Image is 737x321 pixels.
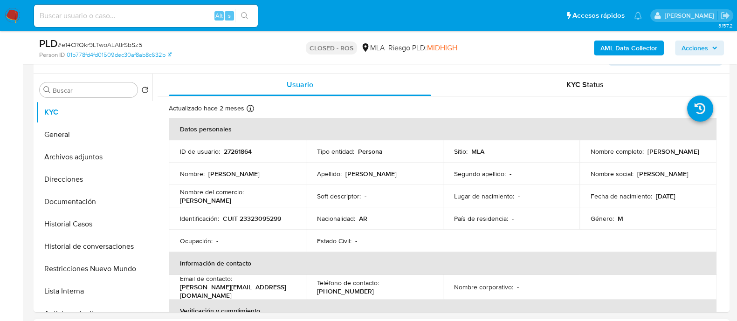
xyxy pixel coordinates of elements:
[591,192,652,200] p: Fecha de nacimiento :
[180,214,219,223] p: Identificación :
[67,51,172,59] a: 01b778fd4fd01509dec30af8ab8c632b
[180,170,205,178] p: Nombre :
[471,147,484,156] p: MLA
[141,86,149,96] button: Volver al orden por defecto
[306,41,357,55] p: CLOSED - ROS
[718,22,732,29] span: 3.157.2
[36,213,152,235] button: Historial Casos
[454,170,506,178] p: Segundo apellido :
[359,214,367,223] p: AR
[591,147,644,156] p: Nombre completo :
[317,287,374,295] p: [PHONE_NUMBER]
[647,147,699,156] p: [PERSON_NAME]
[180,274,232,283] p: Email de contacto :
[180,283,291,300] p: [PERSON_NAME][EMAIL_ADDRESS][DOMAIN_NAME]
[224,147,252,156] p: 27261864
[355,237,357,245] p: -
[518,192,520,200] p: -
[235,9,254,22] button: search-icon
[591,214,614,223] p: Género :
[215,11,223,20] span: Alt
[53,86,134,95] input: Buscar
[36,235,152,258] button: Historial de conversaciones
[454,192,514,200] p: Lugar de nacimiento :
[594,41,664,55] button: AML Data Collector
[427,42,457,53] span: MIDHIGH
[317,279,379,287] p: Teléfono de contacto :
[287,79,313,90] span: Usuario
[591,170,634,178] p: Nombre social :
[36,168,152,191] button: Direcciones
[517,283,519,291] p: -
[169,118,716,140] th: Datos personales
[454,283,513,291] p: Nombre corporativo :
[572,11,625,20] span: Accesos rápidos
[317,214,355,223] p: Nacionalidad :
[208,170,260,178] p: [PERSON_NAME]
[34,10,258,22] input: Buscar usuario o caso...
[43,86,51,94] button: Buscar
[566,79,604,90] span: KYC Status
[388,43,457,53] span: Riesgo PLD:
[39,51,65,59] b: Person ID
[317,147,354,156] p: Tipo entidad :
[317,192,361,200] p: Soft descriptor :
[656,192,675,200] p: [DATE]
[358,147,383,156] p: Persona
[58,40,142,49] span: # e14CRQkr9LTwoALAtIrSbSz5
[180,237,213,245] p: Ocupación :
[36,123,152,146] button: General
[365,192,366,200] p: -
[36,146,152,168] button: Archivos adjuntos
[39,36,58,51] b: PLD
[675,41,724,55] button: Acciones
[361,43,385,53] div: MLA
[512,214,514,223] p: -
[169,252,716,274] th: Información de contacto
[180,196,231,205] p: [PERSON_NAME]
[637,170,689,178] p: [PERSON_NAME]
[634,12,642,20] a: Notificaciones
[454,214,508,223] p: País de residencia :
[180,188,244,196] p: Nombre del comercio :
[223,214,281,223] p: CUIT 23323095299
[36,191,152,213] button: Documentación
[169,104,244,113] p: Actualizado hace 2 meses
[345,170,397,178] p: [PERSON_NAME]
[36,280,152,302] button: Lista Interna
[216,237,218,245] p: -
[600,41,657,55] b: AML Data Collector
[510,170,511,178] p: -
[317,170,342,178] p: Apellido :
[317,237,351,245] p: Estado Civil :
[228,11,231,20] span: s
[664,11,717,20] p: milagros.cisterna@mercadolibre.com
[180,147,220,156] p: ID de usuario :
[720,11,730,20] a: Salir
[682,41,708,55] span: Acciones
[36,258,152,280] button: Restricciones Nuevo Mundo
[454,147,468,156] p: Sitio :
[618,214,623,223] p: M
[36,101,152,123] button: KYC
